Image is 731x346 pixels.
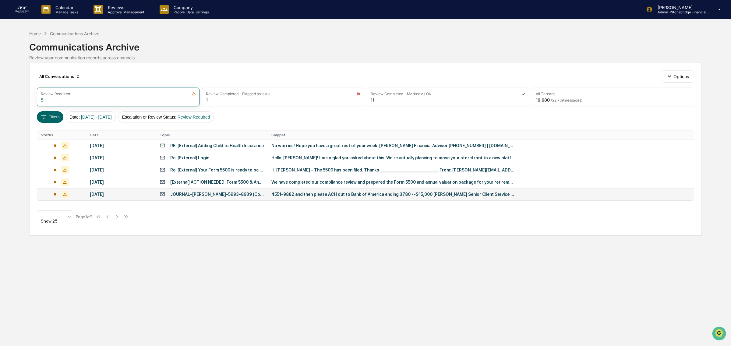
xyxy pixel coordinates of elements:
[41,92,70,96] div: Review Required
[551,98,582,102] span: ( 22,739 messages)
[90,143,152,148] div: [DATE]
[170,143,264,148] div: RE: [External] Adding Child to Health Insurance
[29,55,702,60] div: Review your communication records across channels
[371,97,374,102] div: 11
[522,92,525,96] img: icon
[37,111,63,123] button: Filters
[206,97,208,102] div: 1
[90,168,152,172] div: [DATE]
[4,74,42,85] a: 🖐️Preclearance
[50,31,99,36] div: Communications Archive
[170,155,209,160] div: Re: [External] Login
[90,180,152,185] div: [DATE]
[271,168,515,172] div: Hi [PERSON_NAME] - The 5500 has been filed. Thanks ________________________________ From: [PERSON...
[118,111,214,123] button: Escalation or Review Status:Review Required
[44,77,49,82] div: 🗄️
[170,180,264,185] div: [External] ACTION NEEDED: Form 5500 & Annual Valuation Package for the [PERSON_NAME] Pro Painting...
[12,77,39,83] span: Preclearance
[43,103,74,108] a: Powered byPylon
[103,10,147,14] p: Approval Management
[104,48,111,56] button: Start new chat
[536,97,582,102] div: 16,680
[206,92,270,96] div: Review Completed - Flagged as Issue
[6,13,111,22] p: How can we help?
[371,92,431,96] div: Review Completed - Marked as OK
[169,5,212,10] p: Company
[51,10,81,14] p: Manage Tasks
[268,130,694,140] th: Snippet
[86,130,156,140] th: Date
[66,111,116,123] button: Date:[DATE] - [DATE]
[42,74,78,85] a: 🗄️Attestations
[15,5,29,14] img: logo
[653,5,709,10] p: [PERSON_NAME]
[6,77,11,82] div: 🖐️
[653,10,709,14] p: Admin • Stonebridge Financial Group
[536,92,555,96] div: All Threads
[61,103,74,108] span: Pylon
[90,155,152,160] div: [DATE]
[50,77,76,83] span: Attestations
[37,130,86,140] th: Status
[4,86,41,97] a: 🔎Data Lookup
[6,89,11,94] div: 🔎
[170,192,264,197] div: JOURNAL-[PERSON_NAME]-5993-8939 (Confirmed w/[PERSON_NAME])
[169,10,212,14] p: People, Data, Settings
[29,37,702,53] div: Communications Archive
[37,71,83,81] div: All Conversations
[156,130,268,140] th: Topic
[192,92,196,96] img: icon
[21,47,100,53] div: Start new chat
[90,192,152,197] div: [DATE]
[76,214,93,219] div: Page 1 of 1
[170,168,264,172] div: Re: [External] Your Form 5500 is ready to be E-signed
[271,180,515,185] div: We have completed our compliance review and prepared the Form 5500 and annual valuation package f...
[357,92,360,96] img: icon
[271,155,515,160] div: Hello, [PERSON_NAME]! I’m so glad you asked about this. We’re actually planning to move your stor...
[21,53,77,57] div: We're available if you need us!
[712,326,728,342] iframe: Open customer support
[12,88,38,94] span: Data Lookup
[271,143,515,148] div: No worries! Hope you have a great rest of your week. [PERSON_NAME] Financial Advisor [PHONE_NUMBE...
[103,5,147,10] p: Reviews
[51,5,81,10] p: Calendar
[178,115,210,119] span: Review Required
[41,97,44,102] div: 5
[6,47,17,57] img: 1746055101610-c473b297-6a78-478c-a979-82029cc54cd1
[41,219,61,223] div: Show 25
[271,192,515,197] div: 4551-9882 and then please ACH out to Bank of America ending 3780 --$15,000 [PERSON_NAME] Senior C...
[29,31,41,36] div: Home
[81,115,112,119] span: [DATE] - [DATE]
[661,70,694,82] button: Options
